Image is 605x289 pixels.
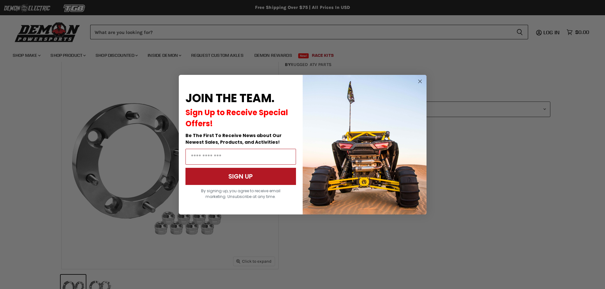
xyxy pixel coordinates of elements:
[185,132,282,145] span: Be The First To Receive News about Our Newest Sales, Products, and Activities!
[185,149,296,165] input: Email Address
[185,107,288,129] span: Sign Up to Receive Special Offers!
[201,188,280,199] span: By signing up, you agree to receive email marketing. Unsubscribe at any time.
[416,77,424,85] button: Close dialog
[185,168,296,185] button: SIGN UP
[303,75,427,214] img: a9095488-b6e7-41ba-879d-588abfab540b.jpeg
[185,90,274,106] span: JOIN THE TEAM.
